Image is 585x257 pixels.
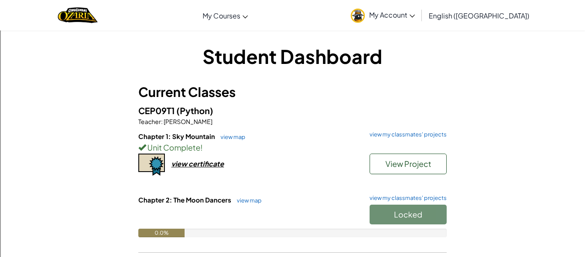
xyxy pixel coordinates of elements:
[429,11,529,20] span: English ([GEOGRAPHIC_DATA])
[369,10,415,19] span: My Account
[346,2,419,29] a: My Account
[203,11,240,20] span: My Courses
[351,9,365,23] img: avatar
[58,6,98,24] a: Ozaria by CodeCombat logo
[198,4,252,27] a: My Courses
[58,6,98,24] img: Home
[424,4,534,27] a: English ([GEOGRAPHIC_DATA])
